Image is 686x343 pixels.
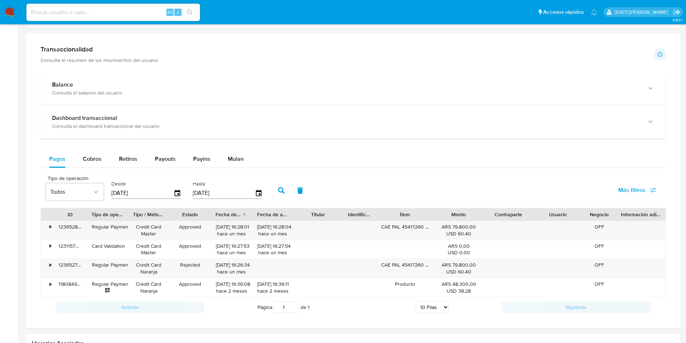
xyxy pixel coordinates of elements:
p: lucia.neglia@mercadolibre.com [614,9,670,16]
input: Buscar usuario o caso... [26,8,200,17]
span: Accesos rápidos [543,8,584,16]
a: Salir [673,8,681,16]
span: Alt [167,9,173,16]
span: 3.160.1 [672,17,682,23]
span: s [177,9,179,16]
a: Notificaciones [591,9,597,15]
button: search-icon [182,7,197,17]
